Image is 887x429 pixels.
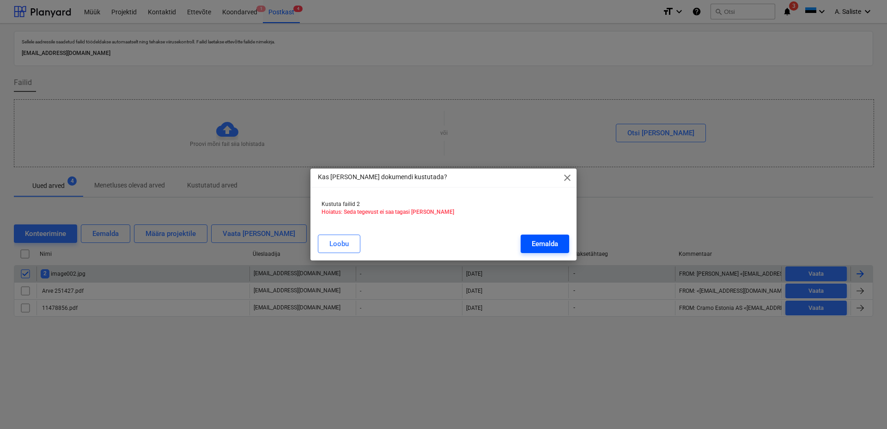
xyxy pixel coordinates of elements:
[521,235,569,253] button: Eemalda
[532,238,558,250] div: Eemalda
[562,172,573,183] span: close
[322,208,565,216] p: Hoiatus: Seda tegevust ei saa tagasi [PERSON_NAME]
[329,238,349,250] div: Loobu
[318,235,360,253] button: Loobu
[322,200,565,208] p: Kustuta failid 2
[841,385,887,429] iframe: Chat Widget
[318,172,447,182] p: Kas [PERSON_NAME] dokumendi kustutada?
